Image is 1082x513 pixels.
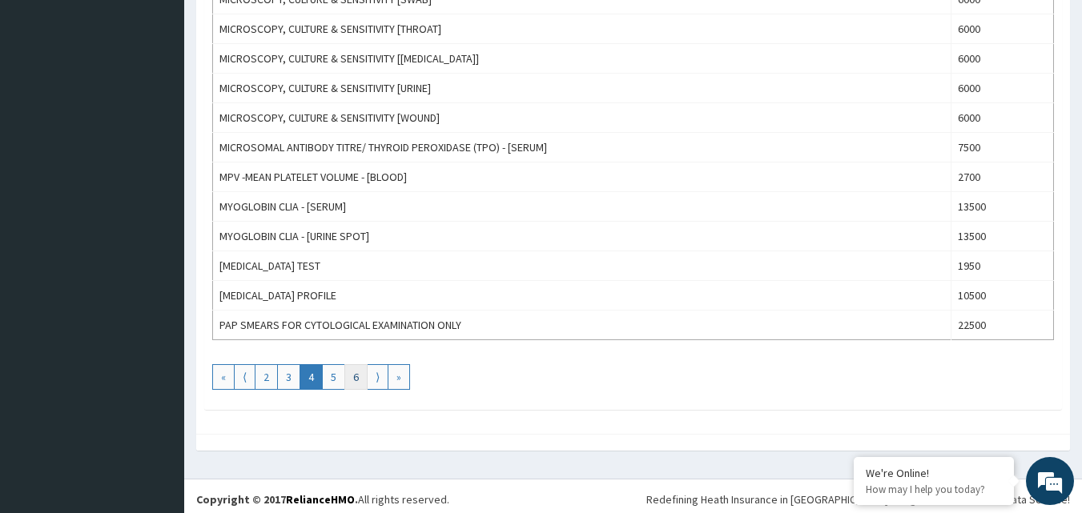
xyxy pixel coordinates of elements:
[866,466,1002,480] div: We're Online!
[213,281,951,311] td: [MEDICAL_DATA] PROFILE
[646,491,1070,507] div: Redefining Heath Insurance in [GEOGRAPHIC_DATA] using Telemedicine and Data Science!
[30,80,65,120] img: d_794563401_company_1708531726252_794563401
[234,364,255,390] a: Go to previous page
[277,364,300,390] a: Go to page number 3
[951,103,1054,133] td: 6000
[951,222,1054,251] td: 13500
[951,44,1054,74] td: 6000
[213,251,951,281] td: [MEDICAL_DATA] TEST
[213,222,951,251] td: MYOGLOBIN CLIA - [URINE SPOT]
[344,364,368,390] a: Go to page number 6
[93,154,221,316] span: We're online!
[951,251,1054,281] td: 1950
[213,162,951,192] td: MPV -MEAN PLATELET VOLUME - [BLOOD]
[213,311,951,340] td: PAP SMEARS FOR CYTOLOGICAL EXAMINATION ONLY
[213,103,951,133] td: MICROSCOPY, CULTURE & SENSITIVITY [WOUND]
[212,364,235,390] a: Go to first page
[213,44,951,74] td: MICROSCOPY, CULTURE & SENSITIVITY [[MEDICAL_DATA]]
[8,343,305,399] textarea: Type your message and hit 'Enter'
[255,364,278,390] a: Go to page number 2
[213,14,951,44] td: MICROSCOPY, CULTURE & SENSITIVITY [THROAT]
[263,8,301,46] div: Minimize live chat window
[322,364,345,390] a: Go to page number 5
[213,192,951,222] td: MYOGLOBIN CLIA - [SERUM]
[388,364,410,390] a: Go to last page
[951,192,1054,222] td: 13500
[951,162,1054,192] td: 2700
[213,133,951,162] td: MICROSOMAL ANTIBODY TITRE/ THYROID PEROXIDASE (TPO) - [SERUM]
[286,492,355,507] a: RelianceHMO
[951,281,1054,311] td: 10500
[213,74,951,103] td: MICROSCOPY, CULTURE & SENSITIVITY [URINE]
[300,364,323,390] a: Go to page number 4
[196,492,358,507] strong: Copyright © 2017 .
[951,74,1054,103] td: 6000
[951,311,1054,340] td: 22500
[866,483,1002,496] p: How may I help you today?
[951,133,1054,162] td: 7500
[367,364,388,390] a: Go to next page
[951,14,1054,44] td: 6000
[83,90,269,110] div: Chat with us now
